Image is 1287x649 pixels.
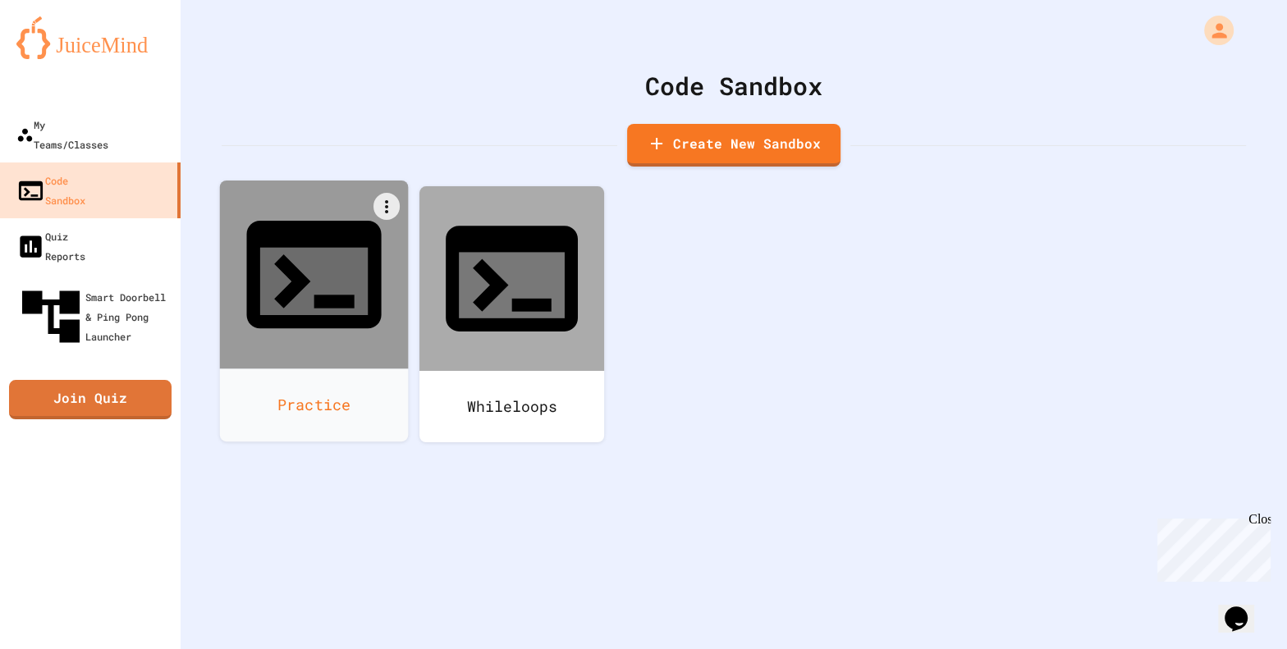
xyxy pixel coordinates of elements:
div: My Teams/Classes [16,115,108,154]
iframe: chat widget [1151,512,1271,582]
a: Practice [220,181,409,441]
div: Whileloops [419,371,604,442]
iframe: chat widget [1218,583,1271,633]
img: logo-orange.svg [16,16,164,59]
div: Chat with us now!Close [7,7,113,104]
div: Code Sandbox [222,67,1246,104]
div: Practice [220,368,409,441]
div: My Account [1187,11,1238,49]
a: Create New Sandbox [627,124,840,167]
div: Smart Doorbell & Ping Pong Launcher [16,282,174,351]
div: Code Sandbox [16,171,85,210]
a: Join Quiz [9,380,172,419]
a: Whileloops [419,186,604,442]
div: Quiz Reports [16,226,85,266]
